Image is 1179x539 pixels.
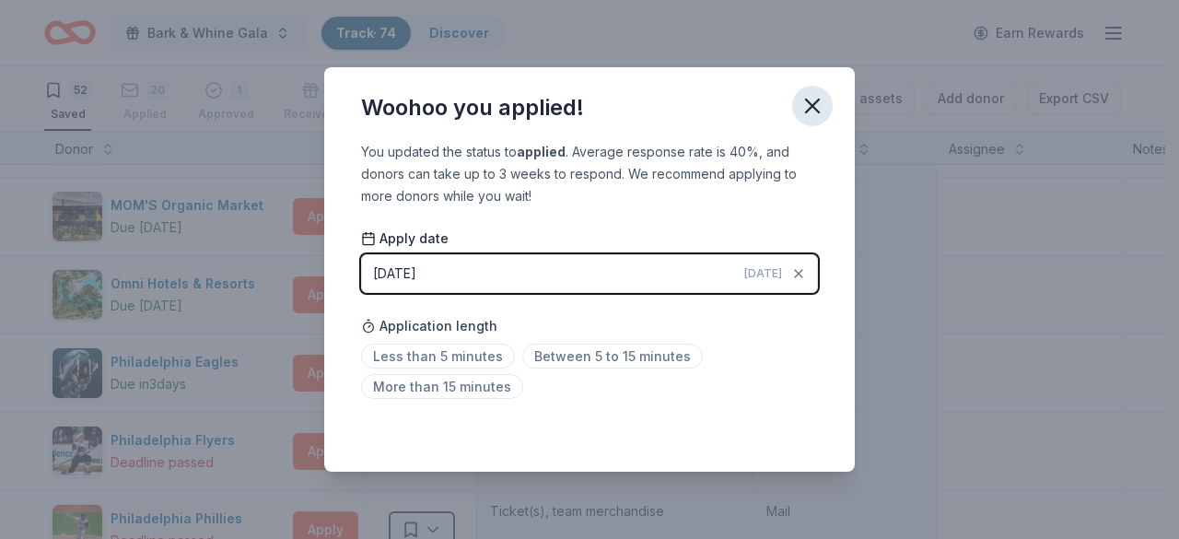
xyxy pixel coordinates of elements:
span: Less than 5 minutes [361,344,515,369]
div: [DATE] [373,263,416,285]
button: [DATE][DATE] [361,254,818,293]
span: Apply date [361,229,449,248]
div: Woohoo you applied! [361,93,584,123]
span: [DATE] [744,266,782,281]
div: You updated the status to . Average response rate is 40%, and donors can take up to 3 weeks to re... [361,141,818,207]
span: Between 5 to 15 minutes [522,344,703,369]
span: Application length [361,315,497,337]
b: applied [517,144,566,159]
span: More than 15 minutes [361,374,523,399]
